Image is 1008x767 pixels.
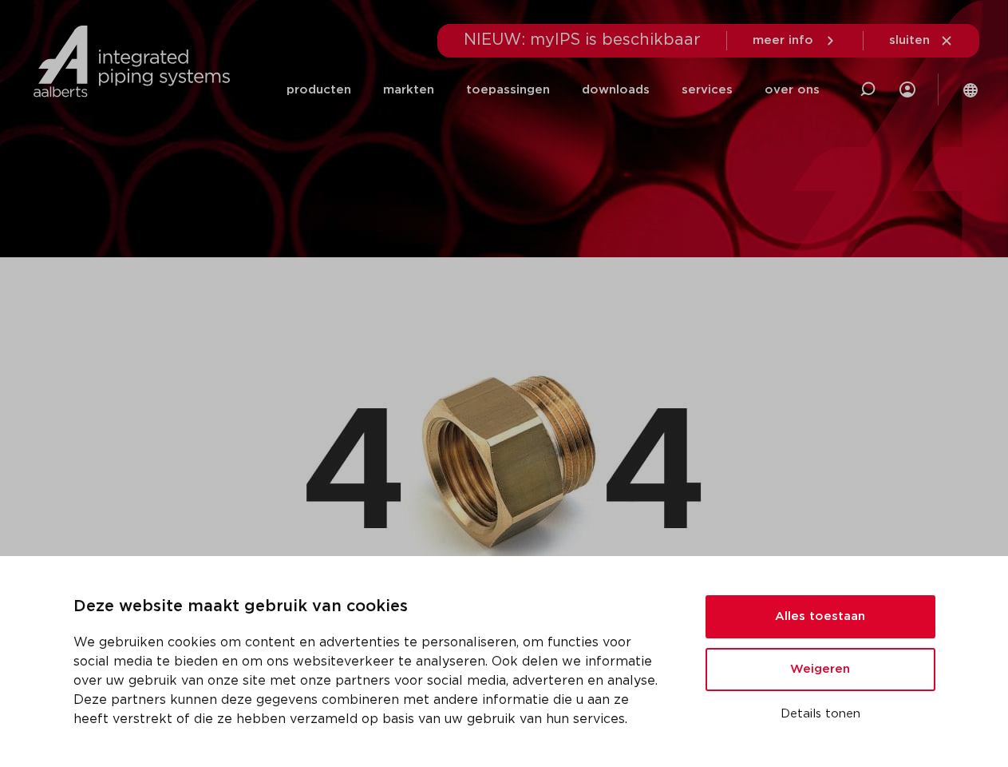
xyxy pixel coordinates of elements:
h1: Pagina niet gevonden [38,265,971,316]
a: sluiten [889,34,954,48]
a: markten [383,58,434,122]
span: NIEUW: myIPS is beschikbaar [464,32,701,48]
span: meer info [753,34,813,46]
button: Weigeren [706,648,935,691]
button: Details tonen [706,701,935,728]
nav: Menu [287,58,820,122]
a: over ons [765,58,820,122]
a: downloads [582,58,650,122]
a: toepassingen [466,58,550,122]
a: producten [287,58,351,122]
p: We gebruiken cookies om content en advertenties te personaliseren, om functies voor social media ... [73,633,667,729]
a: meer info [753,34,837,48]
p: Deze website maakt gebruik van cookies [73,594,667,620]
span: sluiten [889,34,930,46]
button: Alles toestaan [706,595,935,638]
a: services [682,58,733,122]
div: my IPS [899,58,915,122]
